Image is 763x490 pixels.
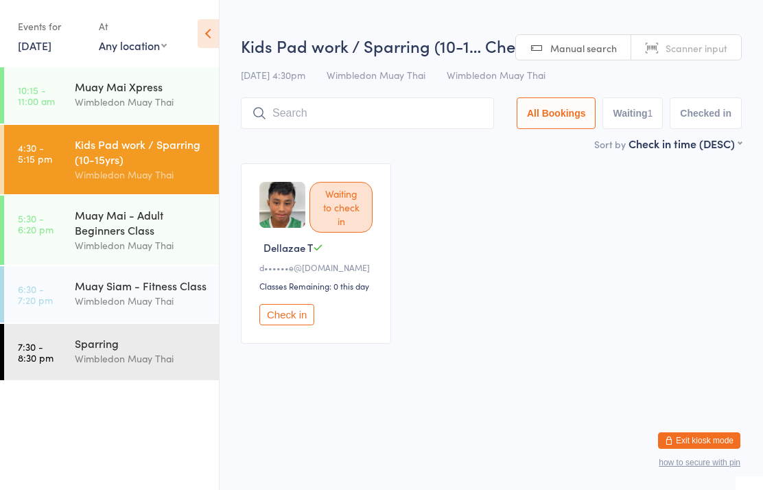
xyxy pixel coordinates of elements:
[18,341,54,363] time: 7:30 - 8:30 pm
[4,196,219,265] a: 5:30 -6:20 pmMuay Mai - Adult Beginners ClassWimbledon Muay Thai
[241,97,494,129] input: Search
[18,213,54,235] time: 5:30 - 6:20 pm
[75,137,207,167] div: Kids Pad work / Sparring (10-15yrs)
[75,278,207,293] div: Muay Siam - Fitness Class
[517,97,596,129] button: All Bookings
[659,458,740,467] button: how to secure with pin
[18,38,51,53] a: [DATE]
[241,34,742,57] h2: Kids Pad work / Sparring (10-1… Check-in
[18,84,55,106] time: 10:15 - 11:00 am
[259,261,377,273] div: d••••••
[75,79,207,94] div: Muay Mai Xpress
[4,67,219,124] a: 10:15 -11:00 amMuay Mai XpressWimbledon Muay Thai
[327,68,425,82] span: Wimbledon Muay Thai
[259,304,314,325] button: Check in
[75,237,207,253] div: Wimbledon Muay Thai
[18,15,85,38] div: Events for
[18,283,53,305] time: 6:30 - 7:20 pm
[75,94,207,110] div: Wimbledon Muay Thai
[75,336,207,351] div: Sparring
[4,324,219,380] a: 7:30 -8:30 pmSparringWimbledon Muay Thai
[602,97,663,129] button: Waiting1
[263,240,313,255] span: Dellazae T
[99,38,167,53] div: Any location
[670,97,742,129] button: Checked in
[648,108,653,119] div: 1
[18,142,52,164] time: 4:30 - 5:15 pm
[75,351,207,366] div: Wimbledon Muay Thai
[658,432,740,449] button: Exit kiosk mode
[666,41,727,55] span: Scanner input
[594,137,626,151] label: Sort by
[4,125,219,194] a: 4:30 -5:15 pmKids Pad work / Sparring (10-15yrs)Wimbledon Muay Thai
[309,182,373,233] div: Waiting to check in
[241,68,305,82] span: [DATE] 4:30pm
[75,207,207,237] div: Muay Mai - Adult Beginners Class
[629,136,742,151] div: Check in time (DESC)
[447,68,545,82] span: Wimbledon Muay Thai
[4,266,219,323] a: 6:30 -7:20 pmMuay Siam - Fitness ClassWimbledon Muay Thai
[550,41,617,55] span: Manual search
[259,182,305,228] img: image1738962576.png
[75,293,207,309] div: Wimbledon Muay Thai
[99,15,167,38] div: At
[75,167,207,183] div: Wimbledon Muay Thai
[259,280,377,292] div: Classes Remaining: 0 this day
